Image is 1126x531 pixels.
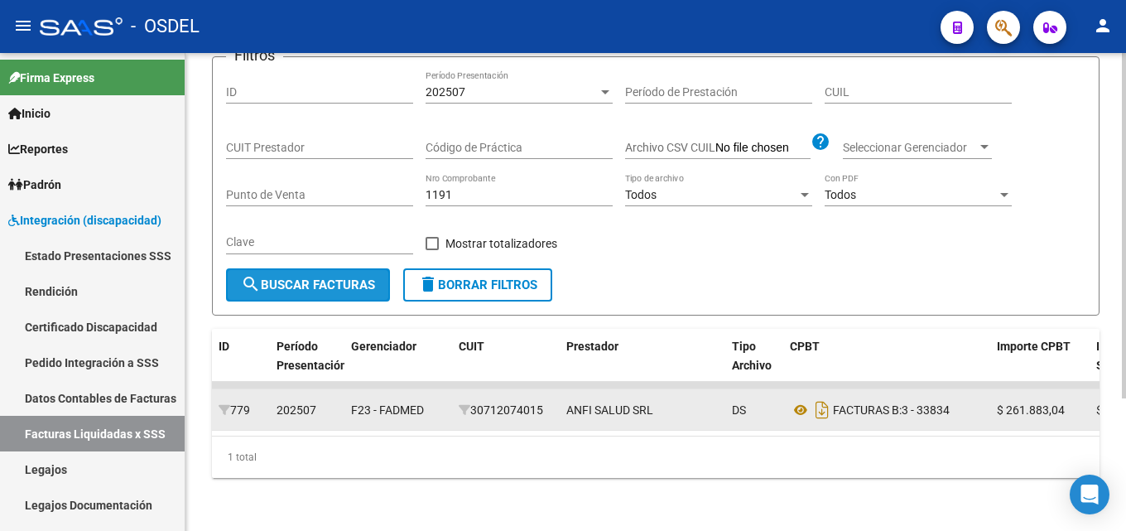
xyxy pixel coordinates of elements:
[997,340,1071,353] span: Importe CPBT
[452,329,560,402] datatable-header-cell: CUIT
[625,188,657,201] span: Todos
[843,141,977,155] span: Seleccionar Gerenciador
[131,8,200,45] span: - OSDEL
[783,329,990,402] datatable-header-cell: CPBT
[811,132,830,152] mat-icon: help
[459,401,553,420] div: 30712074015
[625,141,715,154] span: Archivo CSV CUIL
[732,403,746,417] span: DS
[1093,16,1113,36] mat-icon: person
[344,329,452,402] datatable-header-cell: Gerenciador
[8,140,68,158] span: Reportes
[560,329,725,402] datatable-header-cell: Prestador
[13,16,33,36] mat-icon: menu
[1070,475,1109,514] div: Open Intercom Messenger
[725,329,783,402] datatable-header-cell: Tipo Archivo
[219,401,263,420] div: 779
[212,437,1100,478] div: 1 total
[8,211,161,229] span: Integración (discapacidad)
[351,403,424,417] span: F23 - FADMED
[403,268,552,302] button: Borrar Filtros
[459,340,484,353] span: CUIT
[270,329,344,402] datatable-header-cell: Período Presentación
[790,340,820,353] span: CPBT
[277,340,347,372] span: Período Presentación
[226,44,283,67] h3: Filtros
[418,274,438,294] mat-icon: delete
[790,397,984,423] div: 3 - 33834
[811,397,833,423] i: Descargar documento
[825,188,856,201] span: Todos
[426,85,465,99] span: 202507
[8,176,61,194] span: Padrón
[219,340,229,353] span: ID
[241,274,261,294] mat-icon: search
[241,278,375,292] span: Buscar Facturas
[226,268,390,302] button: Buscar Facturas
[277,403,316,417] span: 202507
[732,340,772,372] span: Tipo Archivo
[212,329,270,402] datatable-header-cell: ID
[8,104,51,123] span: Inicio
[351,340,416,353] span: Gerenciador
[8,69,94,87] span: Firma Express
[566,401,653,420] div: ANFI SALUD SRL
[997,403,1065,417] span: $ 261.883,04
[990,329,1090,402] datatable-header-cell: Importe CPBT
[566,340,618,353] span: Prestador
[445,234,557,253] span: Mostrar totalizadores
[833,403,902,417] span: FACTURAS B:
[418,278,537,292] span: Borrar Filtros
[715,141,811,156] input: Archivo CSV CUIL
